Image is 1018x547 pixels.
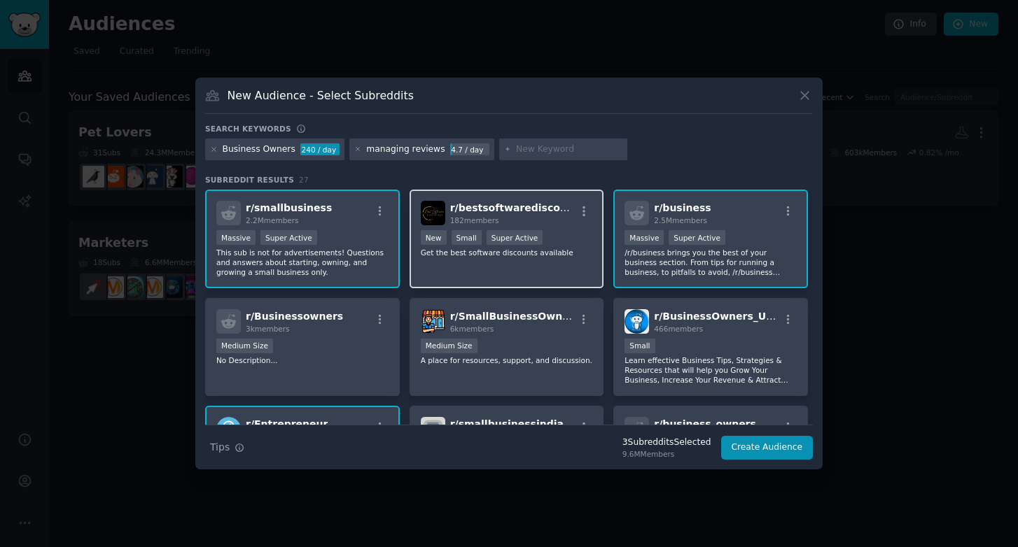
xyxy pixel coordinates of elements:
span: 2.2M members [246,216,299,225]
div: Massive [216,230,256,245]
div: New [421,230,447,245]
span: r/ business_owners [654,418,756,429]
div: Super Active [260,230,317,245]
p: No Description... [216,355,389,365]
span: 6k members [450,325,494,333]
div: 9.6M Members [622,449,711,459]
span: 2.5M members [654,216,707,225]
img: Entrepreneur [216,417,241,441]
div: Small [452,230,482,245]
span: 182 members [450,216,499,225]
button: Tips [205,435,249,460]
div: Super Active [669,230,725,245]
span: Subreddit Results [205,175,294,185]
h3: New Audience - Select Subreddits [228,88,414,103]
span: r/ business [654,202,711,213]
p: This sub is not for advertisements! Questions and answers about starting, owning, and growing a s... [216,248,389,277]
span: r/ BusinessOwners_USA [654,311,781,322]
img: SmallBusinessOwners [421,309,445,334]
div: Medium Size [421,339,477,353]
span: r/ Entrepreneur [246,418,328,429]
h3: Search keywords [205,124,291,134]
div: Small [625,339,655,353]
img: bestsoftwarediscounts [421,201,445,225]
div: 4.7 / day [450,143,489,156]
span: r/ smallbusinessindia [450,418,564,429]
span: r/ smallbusiness [246,202,332,213]
span: r/ SmallBusinessOwners [450,311,580,322]
input: New Keyword [516,143,622,156]
div: Medium Size [216,339,273,353]
div: Massive [625,230,664,245]
p: Learn effective Business Tips, Strategies & Resources that will help you Grow Your Business, Incr... [625,355,797,385]
span: 466 members [654,325,703,333]
img: smallbusinessindia [421,417,445,441]
span: r/ Businessowners [246,311,343,322]
div: managing reviews [366,143,445,156]
p: A place for resources, support, and discussion. [421,355,593,365]
div: 3 Subreddit s Selected [622,436,711,449]
div: Business Owners [223,143,295,156]
p: /r/business brings you the best of your business section. From tips for running a business, to pi... [625,248,797,277]
span: r/ bestsoftwarediscounts [450,202,585,213]
div: Super Active [487,230,543,245]
span: 3k members [246,325,290,333]
span: Tips [210,440,230,455]
span: 27 [299,176,309,184]
button: Create Audience [721,436,814,460]
p: Get the best software discounts available [421,248,593,257]
div: 240 / day [300,143,340,156]
img: BusinessOwners_USA [625,309,649,334]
